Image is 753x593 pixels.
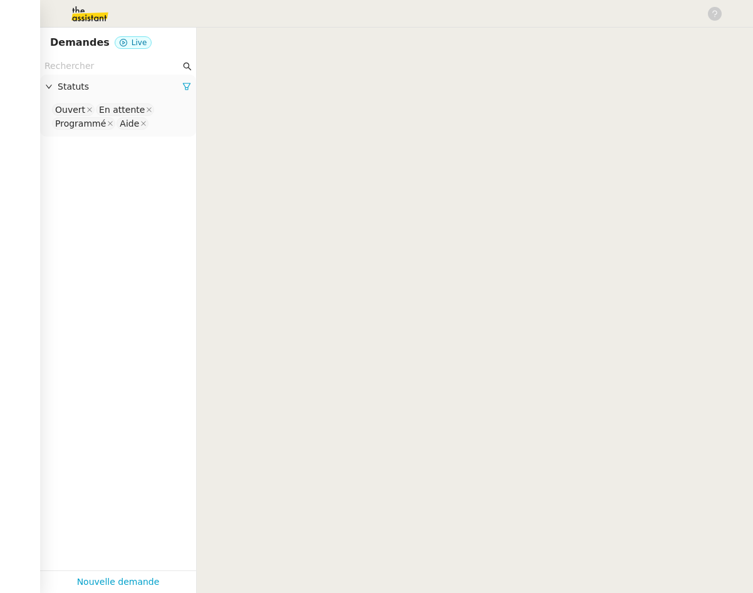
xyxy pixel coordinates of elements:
nz-select-item: Programmé [52,117,115,130]
div: Programmé [55,118,106,129]
nz-select-item: Aide [117,117,148,130]
div: En attente [99,104,145,115]
nz-select-item: En attente [96,103,154,116]
nz-page-header-title: Demandes [50,34,110,51]
input: Rechercher [44,59,180,73]
span: Live [132,38,147,47]
div: Statuts [40,75,196,99]
a: Nouvelle demande [77,575,160,589]
div: Aide [120,118,139,129]
div: Ouvert [55,104,85,115]
span: Statuts [58,80,182,94]
nz-select-item: Ouvert [52,103,95,116]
